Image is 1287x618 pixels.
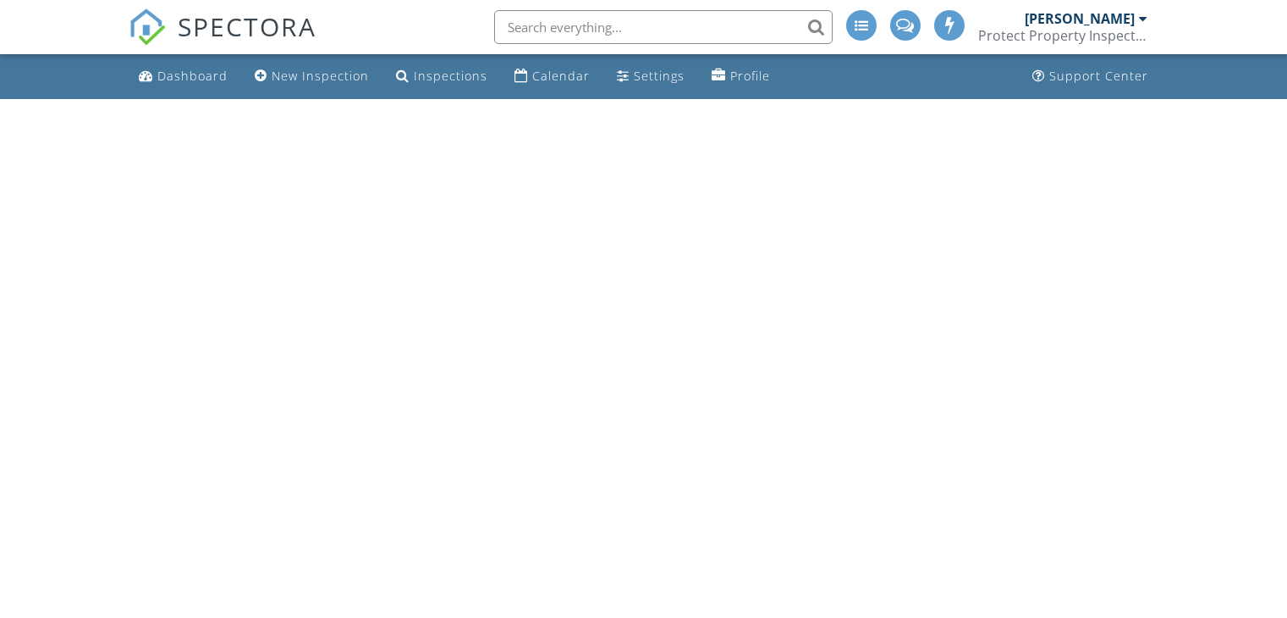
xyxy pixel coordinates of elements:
input: Search everything... [494,10,833,44]
a: Support Center [1026,61,1155,92]
a: Dashboard [132,61,234,92]
div: Dashboard [157,68,228,84]
a: New Inspection [248,61,376,92]
a: Inspections [389,61,494,92]
div: Inspections [414,68,487,84]
div: Support Center [1049,68,1148,84]
a: Calendar [508,61,597,92]
a: SPECTORA [129,23,316,58]
a: Settings [610,61,691,92]
a: Profile [705,61,777,92]
div: New Inspection [272,68,369,84]
div: Protect Property Inspections [978,27,1147,44]
img: The Best Home Inspection Software - Spectora [129,8,166,46]
div: [PERSON_NAME] [1025,10,1135,27]
div: Profile [730,68,770,84]
span: SPECTORA [178,8,316,44]
div: Settings [634,68,685,84]
div: Calendar [532,68,590,84]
